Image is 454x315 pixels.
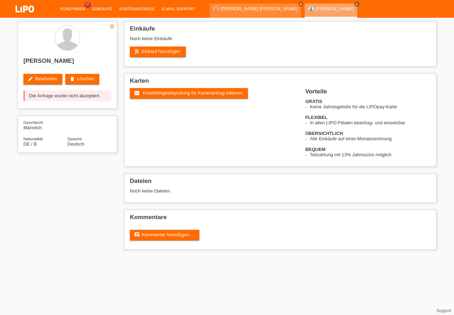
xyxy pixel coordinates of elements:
i: fact_check [134,90,140,96]
a: [PERSON_NAME] [316,6,354,11]
a: LIPO pay [7,15,43,20]
a: close [298,2,303,7]
span: Geschlecht [23,120,43,125]
li: In allen LIPO-Filialen beantrag- und einsetzbar [310,120,431,125]
span: Deutschland / B / 01.07.2025 [23,141,37,147]
span: Kreditfähigkeitsprüfung für Kartenantrag initiieren [143,90,243,96]
b: GRATIS [305,99,322,104]
h2: Dateien [130,178,431,188]
div: Noch keine Einkäufe [130,36,431,47]
a: star_border [109,23,115,31]
i: add_shopping_cart [134,49,140,54]
h2: [PERSON_NAME] [23,58,111,68]
i: close [355,2,359,6]
a: add_shopping_cartEinkauf hinzufügen [130,47,186,57]
div: Die Anfrage wurde nicht akzeptiert. [23,90,111,101]
span: Sprache [67,137,82,141]
a: editBearbeiten [23,74,62,85]
a: Kartenanträge [116,7,159,11]
h2: Karten [130,77,431,88]
a: close [354,2,359,7]
b: ÜBERSICHTLICH [305,131,343,136]
span: Deutsch [67,141,84,147]
span: 37 [84,2,91,8]
a: Kund*innen [57,7,89,11]
a: deleteLöschen [65,74,99,85]
h2: Kommentare [130,214,431,224]
i: star_border [109,23,115,29]
b: FLEXIBEL [305,115,328,120]
li: Teilzahlung mit 13% Jahreszins möglich [310,152,431,157]
a: Support [436,308,451,313]
i: edit [28,76,33,82]
i: comment [134,232,140,238]
i: close [299,2,303,6]
h2: Einkäufe [130,25,431,36]
li: Alle Einkäufe auf einer Monatsrechnung [310,136,431,141]
a: commentKommentar hinzufügen ... [130,230,199,240]
a: Einkäufe [89,7,116,11]
a: fact_check Kreditfähigkeitsprüfung für Kartenantrag initiieren [130,88,248,99]
h2: Vorteile [305,88,431,99]
b: BEQUEM [305,147,326,152]
span: Nationalität [23,137,43,141]
i: delete [70,76,75,82]
a: E-Mail Support [159,7,199,11]
div: Noch keine Dateien [130,188,347,194]
div: Männlich [23,120,67,130]
li: Keine Jahresgebühr für die LIPOpay-Karte [310,104,431,109]
a: [PERSON_NAME] [PERSON_NAME] [221,6,298,11]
